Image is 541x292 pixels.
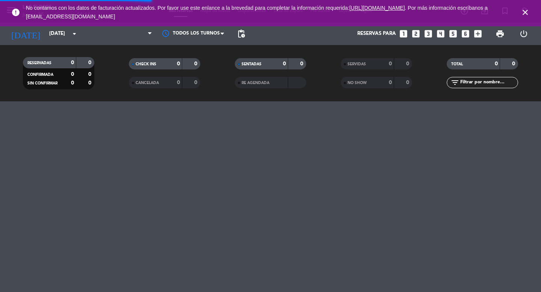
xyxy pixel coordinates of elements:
[406,80,411,85] strong: 0
[70,29,79,38] i: arrow_drop_down
[459,78,518,87] input: Filtrar por nombre...
[411,29,421,39] i: looks_two
[448,29,458,39] i: looks_5
[194,80,199,85] strong: 0
[461,29,470,39] i: looks_6
[11,8,20,17] i: error
[237,29,246,38] span: pending_actions
[496,29,505,38] span: print
[283,61,286,66] strong: 0
[71,72,74,77] strong: 0
[300,61,305,66] strong: 0
[521,8,530,17] i: close
[512,23,535,45] div: LOG OUT
[88,80,93,86] strong: 0
[136,81,159,85] span: CANCELADA
[423,29,433,39] i: looks_3
[71,80,74,86] strong: 0
[26,5,488,20] span: No contamos con los datos de facturación actualizados. Por favor use este enlance a la brevedad p...
[177,61,180,66] strong: 0
[6,26,45,42] i: [DATE]
[136,62,156,66] span: CHECK INS
[242,62,261,66] span: SENTADAS
[406,61,411,66] strong: 0
[512,61,517,66] strong: 0
[495,61,498,66] strong: 0
[450,78,459,87] i: filter_list
[88,72,93,77] strong: 0
[348,62,366,66] span: SERVIDAS
[436,29,446,39] i: looks_4
[194,61,199,66] strong: 0
[473,29,483,39] i: add_box
[519,29,528,38] i: power_settings_new
[177,80,180,85] strong: 0
[26,5,488,20] a: . Por más información escríbanos a [EMAIL_ADDRESS][DOMAIN_NAME]
[27,73,53,77] span: CONFIRMADA
[88,60,93,65] strong: 0
[399,29,408,39] i: looks_one
[349,5,405,11] a: [URL][DOMAIN_NAME]
[27,61,51,65] span: RESERVADAS
[348,81,367,85] span: NO SHOW
[389,61,392,66] strong: 0
[389,80,392,85] strong: 0
[451,62,463,66] span: TOTAL
[242,81,269,85] span: RE AGENDADA
[357,31,396,37] span: Reservas para
[71,60,74,65] strong: 0
[27,81,57,85] span: SIN CONFIRMAR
